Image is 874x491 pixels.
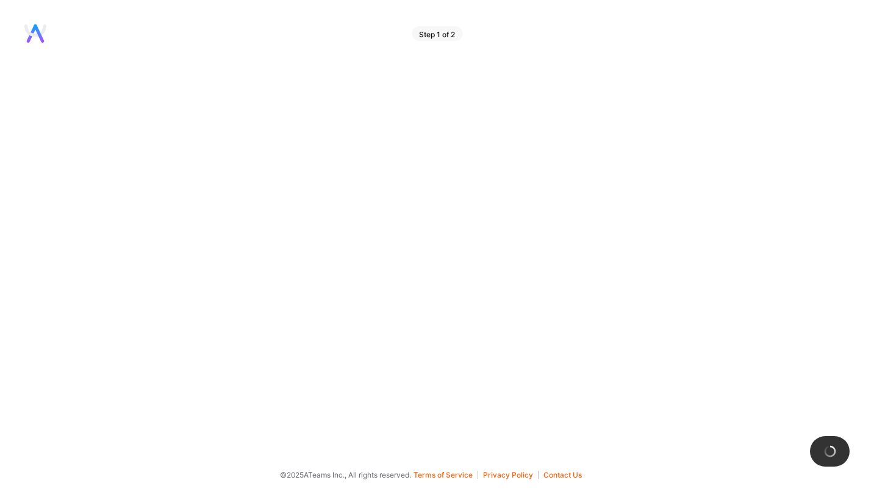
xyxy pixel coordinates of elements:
span: © 2025 ATeams Inc., All rights reserved. [280,468,411,481]
button: Contact Us [543,471,582,479]
button: Privacy Policy [483,471,539,479]
button: Terms of Service [414,471,478,479]
img: loading [821,443,838,460]
div: Step 1 of 2 [412,26,462,41]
